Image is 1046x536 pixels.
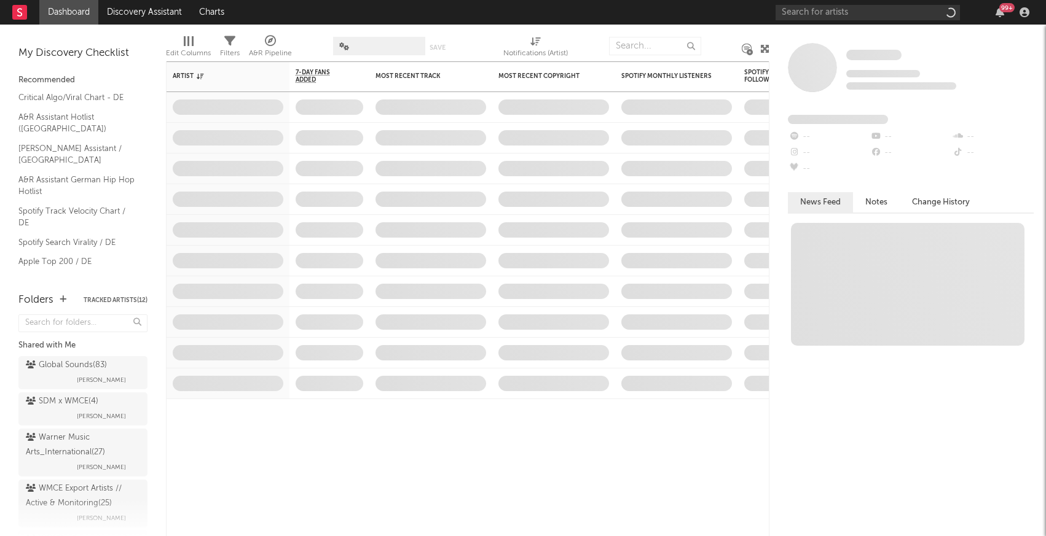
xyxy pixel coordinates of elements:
[776,5,960,20] input: Search for artists
[77,511,126,526] span: [PERSON_NAME]
[220,46,240,61] div: Filters
[18,293,53,308] div: Folders
[999,3,1015,12] div: 99 +
[249,46,292,61] div: A&R Pipeline
[788,115,888,124] span: Fans Added by Platform
[18,429,147,476] a: Warner Music Arts_International(27)[PERSON_NAME]
[296,69,345,84] span: 7-Day Fans Added
[788,129,870,145] div: --
[18,314,147,332] input: Search for folders...
[952,129,1034,145] div: --
[18,392,147,425] a: SDM x WMCE(4)[PERSON_NAME]
[18,142,135,167] a: [PERSON_NAME] Assistant / [GEOGRAPHIC_DATA]
[846,49,902,61] a: Some Artist
[846,50,902,60] span: Some Artist
[18,46,147,61] div: My Discovery Checklist
[26,481,137,511] div: WMCE Export Artists // Active & Monitoring ( 25 )
[788,161,870,177] div: --
[18,356,147,389] a: Global Sounds(83)[PERSON_NAME]
[18,204,135,230] a: Spotify Track Velocity Chart / DE
[173,72,265,80] div: Artist
[498,72,591,80] div: Most Recent Copyright
[220,31,240,66] div: Filters
[26,430,137,460] div: Warner Music Arts_International ( 27 )
[846,70,920,77] span: Tracking Since: [DATE]
[621,72,714,80] div: Spotify Monthly Listeners
[788,192,853,212] button: News Feed
[900,192,982,212] button: Change History
[18,338,147,353] div: Shared with Me
[166,31,211,66] div: Edit Columns
[609,37,701,55] input: Search...
[870,145,951,161] div: --
[18,173,135,198] a: A&R Assistant German Hip Hop Hotlist
[870,129,951,145] div: --
[18,111,135,136] a: A&R Assistant Hotlist ([GEOGRAPHIC_DATA])
[84,297,147,303] button: Tracked Artists(12)
[77,373,126,387] span: [PERSON_NAME]
[18,73,147,88] div: Recommended
[18,255,135,268] a: Apple Top 200 / DE
[846,82,956,90] span: 0 fans last week
[77,409,126,424] span: [PERSON_NAME]
[26,358,107,373] div: Global Sounds ( 83 )
[376,72,468,80] div: Most Recent Track
[503,31,568,66] div: Notifications (Artist)
[996,7,1004,17] button: 99+
[788,145,870,161] div: --
[18,91,135,104] a: Critical Algo/Viral Chart - DE
[952,145,1034,161] div: --
[853,192,900,212] button: Notes
[249,31,292,66] div: A&R Pipeline
[18,236,135,249] a: Spotify Search Virality / DE
[166,46,211,61] div: Edit Columns
[430,44,446,51] button: Save
[77,460,126,475] span: [PERSON_NAME]
[26,394,98,409] div: SDM x WMCE ( 4 )
[744,69,787,84] div: Spotify Followers
[503,46,568,61] div: Notifications (Artist)
[18,480,147,527] a: WMCE Export Artists // Active & Monitoring(25)[PERSON_NAME]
